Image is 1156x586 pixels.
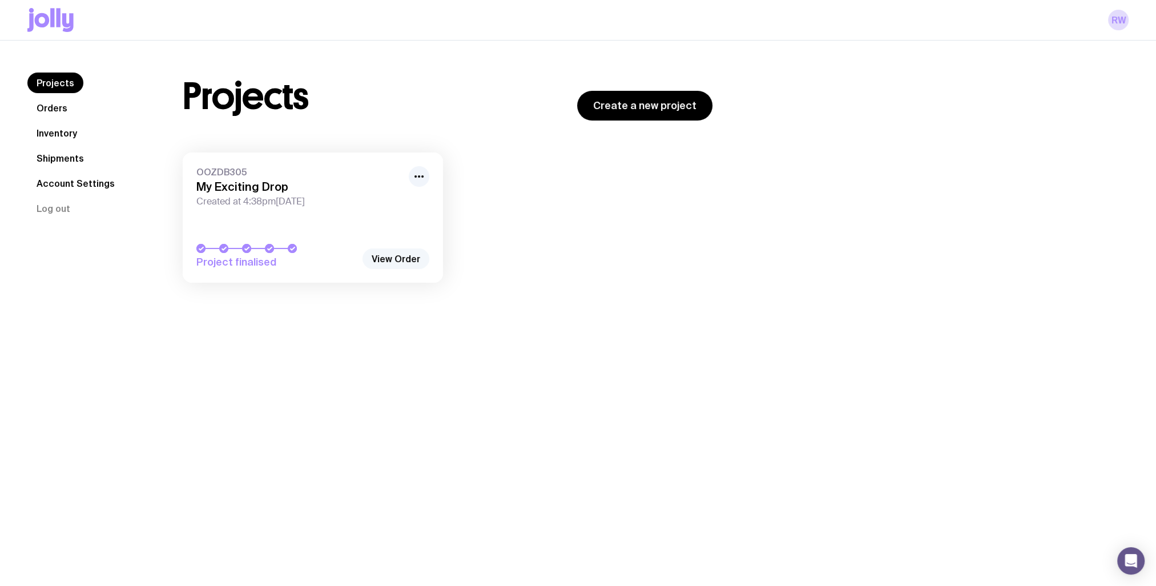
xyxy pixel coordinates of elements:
[1117,547,1145,575] div: Open Intercom Messenger
[27,98,76,118] a: Orders
[27,198,79,219] button: Log out
[27,73,83,93] a: Projects
[27,148,93,168] a: Shipments
[362,248,429,269] a: View Order
[196,180,402,194] h3: My Exciting Drop
[183,78,309,115] h1: Projects
[196,255,356,269] span: Project finalised
[27,123,86,143] a: Inventory
[183,152,443,283] a: OOZDB305My Exciting DropCreated at 4:38pm[DATE]Project finalised
[196,196,402,207] span: Created at 4:38pm[DATE]
[1108,10,1129,30] a: RW
[27,173,124,194] a: Account Settings
[577,91,712,121] a: Create a new project
[196,166,402,178] span: OOZDB305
